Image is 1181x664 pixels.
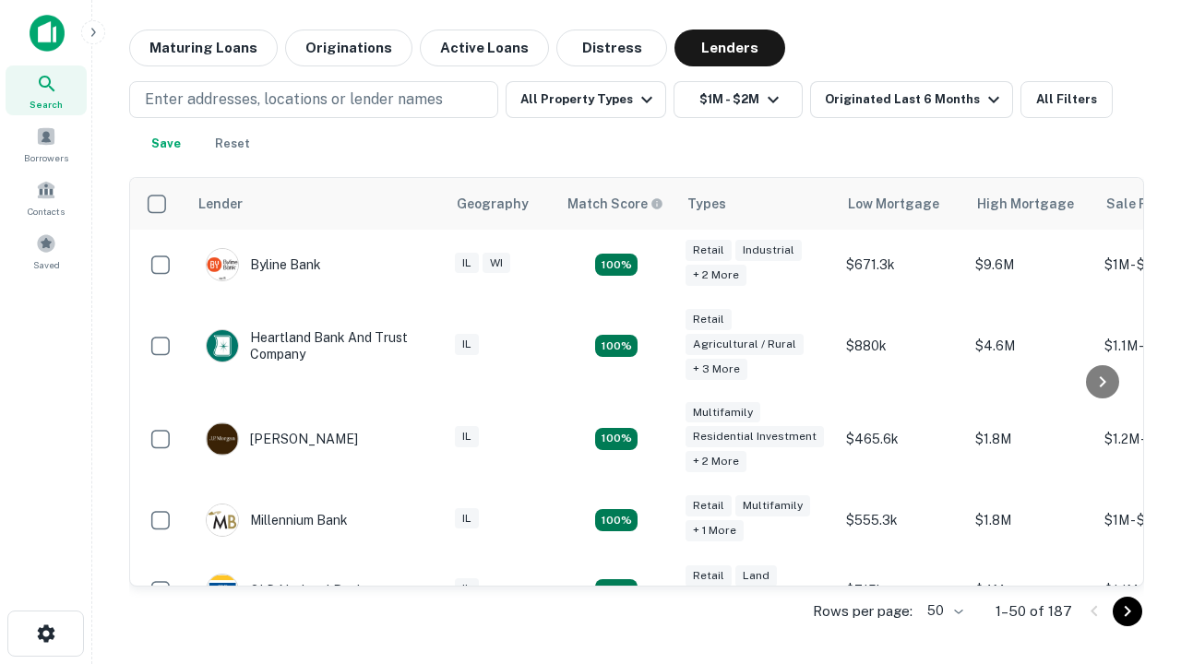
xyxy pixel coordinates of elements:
div: Types [687,193,726,215]
div: [PERSON_NAME] [206,422,358,456]
div: Lender [198,193,243,215]
button: Active Loans [420,30,549,66]
div: 50 [920,598,966,624]
img: picture [207,423,238,455]
td: $880k [837,300,966,393]
a: Borrowers [6,119,87,169]
div: + 1 more [686,520,744,541]
button: Reset [203,125,262,162]
div: Retail [686,565,732,587]
div: + 2 more [686,451,746,472]
div: Originated Last 6 Months [825,89,1005,111]
td: $671.3k [837,230,966,300]
img: picture [207,575,238,606]
a: Contacts [6,172,87,222]
th: High Mortgage [966,178,1095,230]
span: Contacts [28,204,65,219]
td: $715k [837,555,966,625]
span: Search [30,97,63,112]
div: Byline Bank [206,248,321,281]
div: Industrial [735,240,802,261]
div: Matching Properties: 18, hasApolloMatch: undefined [595,579,638,601]
span: Saved [33,257,60,272]
p: 1–50 of 187 [996,600,1072,622]
td: $465.6k [837,393,966,486]
div: Matching Properties: 16, hasApolloMatch: undefined [595,509,638,531]
button: Originations [285,30,412,66]
button: Originated Last 6 Months [810,81,1013,118]
td: $4.6M [966,300,1095,393]
td: $9.6M [966,230,1095,300]
th: Capitalize uses an advanced AI algorithm to match your search with the best lender. The match sco... [556,178,676,230]
div: Matching Properties: 17, hasApolloMatch: undefined [595,335,638,357]
div: + 3 more [686,359,747,380]
p: Enter addresses, locations or lender names [145,89,443,111]
button: Maturing Loans [129,30,278,66]
div: Geography [457,193,529,215]
img: picture [207,504,238,536]
a: Search [6,65,87,115]
td: $1.8M [966,485,1095,555]
div: Low Mortgage [848,193,939,215]
div: IL [455,578,479,599]
div: Retail [686,240,732,261]
div: WI [483,253,510,274]
button: Distress [556,30,667,66]
img: picture [207,330,238,362]
button: Save your search to get updates of matches that match your search criteria. [137,125,196,162]
span: Borrowers [24,150,68,165]
h6: Match Score [567,194,660,214]
td: $4M [966,555,1095,625]
div: High Mortgage [977,193,1074,215]
button: Lenders [674,30,785,66]
div: Land [735,565,777,587]
div: Agricultural / Rural [686,334,804,355]
td: $1.8M [966,393,1095,486]
img: picture [207,249,238,280]
div: IL [455,253,479,274]
div: Multifamily [686,402,760,423]
div: Capitalize uses an advanced AI algorithm to match your search with the best lender. The match sco... [567,194,663,214]
button: Enter addresses, locations or lender names [129,81,498,118]
th: Types [676,178,837,230]
img: capitalize-icon.png [30,15,65,52]
div: Heartland Bank And Trust Company [206,329,427,362]
td: $555.3k [837,485,966,555]
th: Geography [446,178,556,230]
iframe: Chat Widget [1089,457,1181,546]
button: Go to next page [1113,597,1142,626]
div: IL [455,334,479,355]
div: Matching Properties: 27, hasApolloMatch: undefined [595,428,638,450]
div: Matching Properties: 22, hasApolloMatch: undefined [595,254,638,276]
div: + 2 more [686,265,746,286]
div: Residential Investment [686,426,824,447]
div: Multifamily [735,495,810,516]
div: OLD National Bank [206,574,364,607]
div: IL [455,508,479,529]
th: Lender [187,178,446,230]
div: IL [455,426,479,447]
div: Retail [686,495,732,516]
button: $1M - $2M [674,81,803,118]
div: Millennium Bank [206,504,348,537]
button: All Filters [1020,81,1113,118]
button: All Property Types [506,81,666,118]
a: Saved [6,226,87,276]
th: Low Mortgage [837,178,966,230]
div: Retail [686,309,732,330]
p: Rows per page: [813,600,913,622]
